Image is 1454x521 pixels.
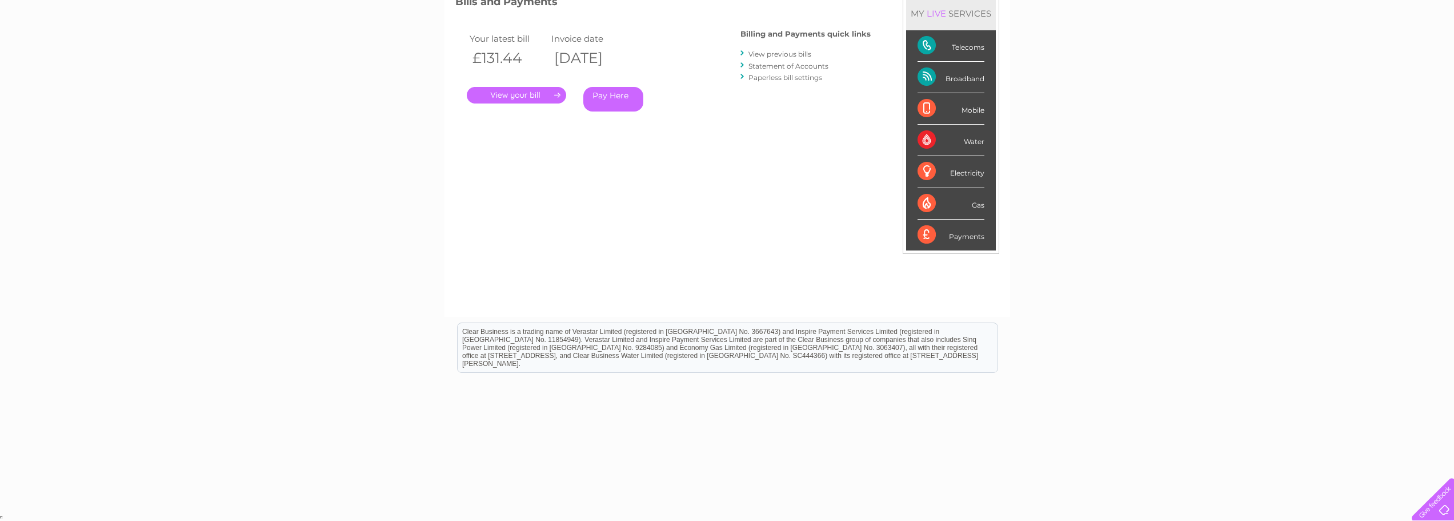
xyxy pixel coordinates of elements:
[1239,6,1317,20] a: 0333 014 3131
[458,6,998,55] div: Clear Business is a trading name of Verastar Limited (registered in [GEOGRAPHIC_DATA] No. 3667643...
[1313,49,1348,57] a: Telecoms
[1378,49,1406,57] a: Contact
[918,156,984,188] div: Electricity
[748,73,822,82] a: Paperless bill settings
[748,62,828,70] a: Statement of Accounts
[1253,49,1275,57] a: Water
[1416,49,1443,57] a: Log out
[918,220,984,250] div: Payments
[740,30,871,38] h4: Billing and Payments quick links
[1281,49,1307,57] a: Energy
[748,50,811,58] a: View previous bills
[467,31,549,46] td: Your latest bill
[583,87,643,112] a: Pay Here
[548,31,631,46] td: Invoice date
[918,30,984,62] div: Telecoms
[548,46,631,70] th: [DATE]
[467,46,549,70] th: £131.44
[1355,49,1371,57] a: Blog
[467,87,566,104] a: .
[918,125,984,156] div: Water
[918,93,984,125] div: Mobile
[924,8,948,19] div: LIVE
[918,62,984,93] div: Broadband
[918,188,984,220] div: Gas
[51,30,109,65] img: logo.png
